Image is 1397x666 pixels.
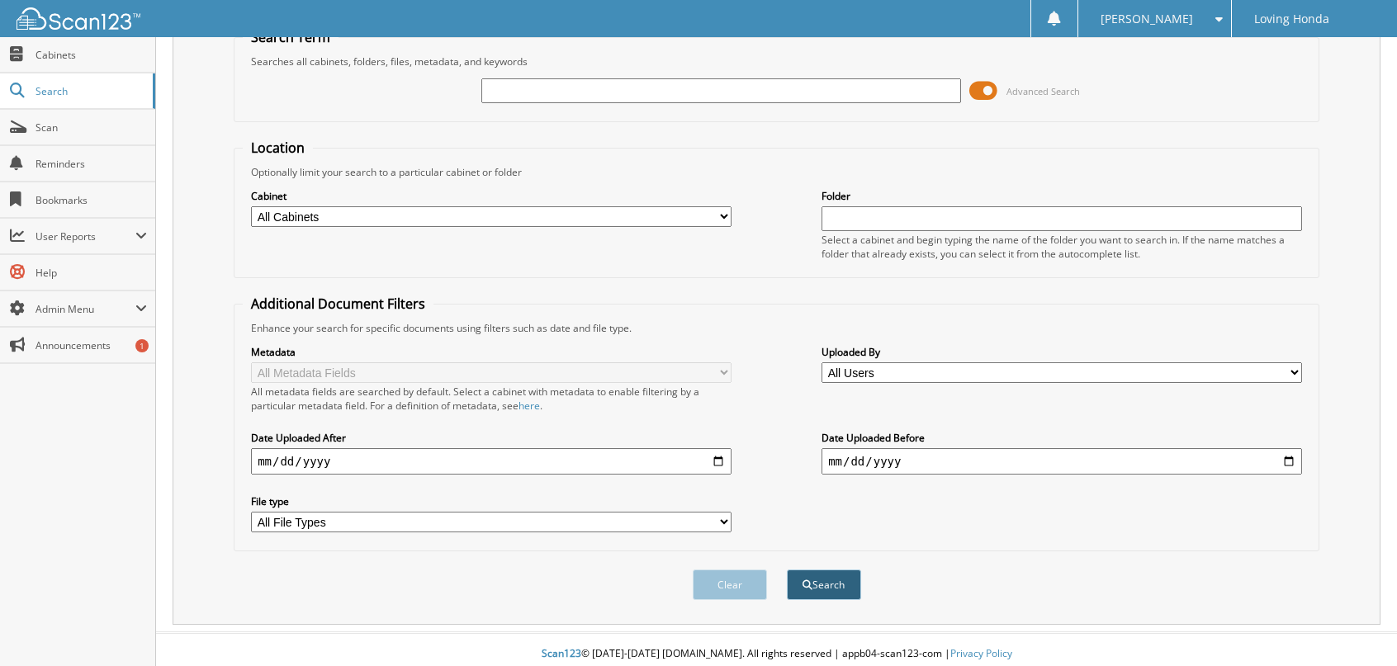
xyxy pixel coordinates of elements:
input: start [251,448,732,475]
div: Searches all cabinets, folders, files, metadata, and keywords [243,54,1310,68]
button: Search [787,569,861,600]
button: Clear [693,569,767,600]
span: Loving Honda [1254,14,1329,24]
img: scan123-logo-white.svg [17,7,140,30]
legend: Additional Document Filters [243,295,433,313]
label: File type [251,494,732,508]
span: Scan [36,120,147,135]
div: Enhance your search for specific documents using filters such as date and file type. [243,321,1310,335]
span: Admin Menu [36,302,135,316]
div: Select a cabinet and begin typing the name of the folder you want to search in. If the name match... [822,233,1302,261]
div: 1 [135,339,149,352]
span: [PERSON_NAME] [1101,14,1193,24]
a: Privacy Policy [950,646,1012,660]
span: Cabinets [36,48,147,62]
span: Announcements [36,338,147,352]
label: Cabinet [251,189,732,203]
legend: Location [243,139,313,157]
input: end [822,448,1302,475]
label: Date Uploaded Before [822,431,1302,445]
a: here [519,399,540,413]
label: Folder [822,189,1302,203]
div: All metadata fields are searched by default. Select a cabinet with metadata to enable filtering b... [251,385,732,413]
span: Scan123 [542,646,581,660]
label: Uploaded By [822,345,1302,359]
legend: Search Term [243,28,339,46]
span: Help [36,266,147,280]
span: Bookmarks [36,193,147,207]
span: Advanced Search [1006,85,1080,97]
span: Search [36,84,144,98]
label: Metadata [251,345,732,359]
span: User Reports [36,229,135,243]
span: Reminders [36,157,147,171]
label: Date Uploaded After [251,431,732,445]
div: Optionally limit your search to a particular cabinet or folder [243,165,1310,179]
